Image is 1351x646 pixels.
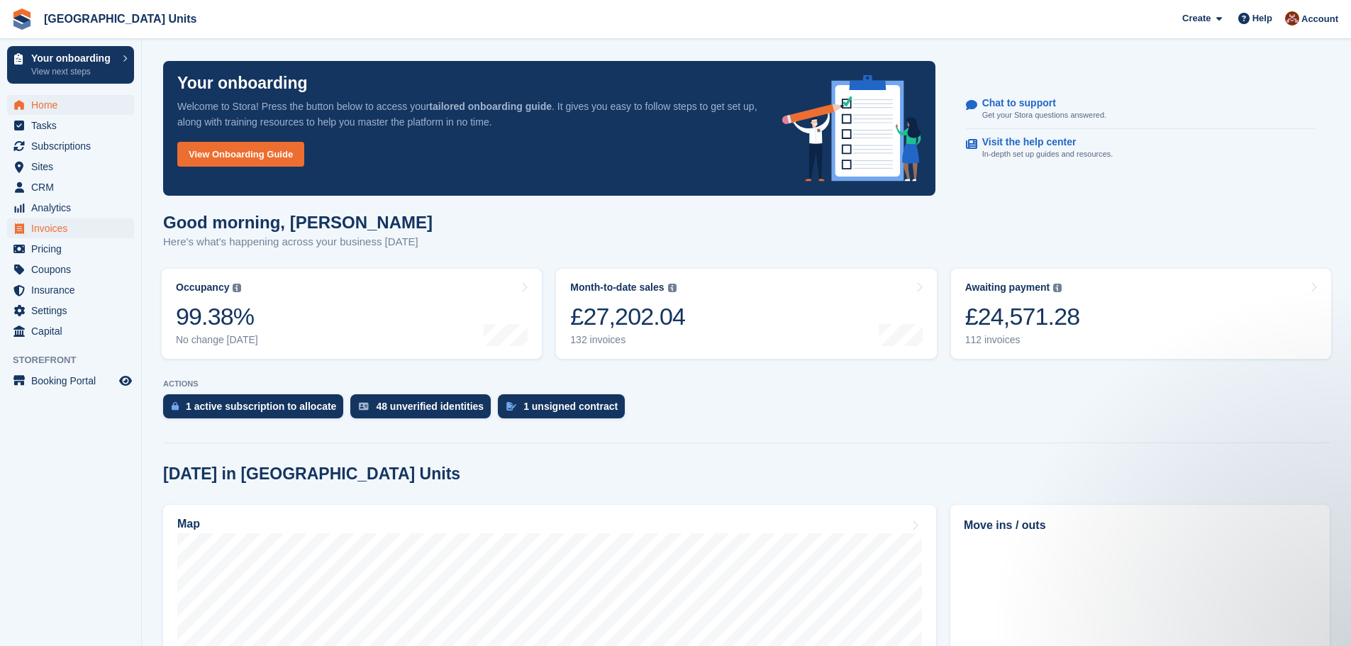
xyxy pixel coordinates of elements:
span: Analytics [31,198,116,218]
span: Storefront [13,353,141,367]
div: 132 invoices [570,334,685,346]
a: menu [7,301,134,321]
span: Home [31,95,116,115]
span: Booking Portal [31,371,116,391]
div: 99.38% [176,302,258,331]
p: View next steps [31,65,116,78]
img: icon-info-grey-7440780725fd019a000dd9b08b2336e03edf1995a4989e88bcd33f0948082b44.svg [233,284,241,292]
span: Create [1182,11,1211,26]
span: CRM [31,177,116,197]
div: 1 unsigned contract [523,401,618,412]
span: Account [1301,12,1338,26]
a: View Onboarding Guide [177,142,304,167]
img: stora-icon-8386f47178a22dfd0bd8f6a31ec36ba5ce8667c1dd55bd0f319d3a0aa187defe.svg [11,9,33,30]
a: menu [7,198,134,218]
a: menu [7,157,134,177]
span: Invoices [31,218,116,238]
div: 112 invoices [965,334,1080,346]
a: menu [7,95,134,115]
a: menu [7,177,134,197]
p: Welcome to Stora! Press the button below to access your . It gives you easy to follow steps to ge... [177,99,760,130]
img: onboarding-info-6c161a55d2c0e0a8cae90662b2fe09162a5109e8cc188191df67fb4f79e88e88.svg [782,75,921,182]
div: £27,202.04 [570,302,685,331]
a: Your onboarding View next steps [7,46,134,84]
p: Visit the help center [982,136,1102,148]
p: Here's what's happening across your business [DATE] [163,234,433,250]
a: 1 active subscription to allocate [163,394,350,425]
a: menu [7,239,134,259]
span: Insurance [31,280,116,300]
h2: [DATE] in [GEOGRAPHIC_DATA] Units [163,464,460,484]
a: menu [7,136,134,156]
div: No change [DATE] [176,334,258,346]
a: Occupancy 99.38% No change [DATE] [162,269,542,359]
a: 48 unverified identities [350,394,498,425]
span: Sites [31,157,116,177]
a: [GEOGRAPHIC_DATA] Units [38,7,202,30]
h2: Map [177,518,200,530]
a: menu [7,218,134,238]
a: menu [7,116,134,135]
p: Chat to support [982,97,1095,109]
a: Visit the help center In-depth set up guides and resources. [966,129,1316,167]
p: In-depth set up guides and resources. [982,148,1113,160]
a: menu [7,280,134,300]
p: Get your Stora questions answered. [982,109,1106,121]
img: icon-info-grey-7440780725fd019a000dd9b08b2336e03edf1995a4989e88bcd33f0948082b44.svg [1053,284,1062,292]
div: Month-to-date sales [570,282,664,294]
span: Subscriptions [31,136,116,156]
img: Laura Clinnick [1285,11,1299,26]
span: Tasks [31,116,116,135]
img: icon-info-grey-7440780725fd019a000dd9b08b2336e03edf1995a4989e88bcd33f0948082b44.svg [668,284,677,292]
h1: Good morning, [PERSON_NAME] [163,213,433,232]
a: Awaiting payment £24,571.28 112 invoices [951,269,1331,359]
a: Month-to-date sales £27,202.04 132 invoices [556,269,936,359]
div: Awaiting payment [965,282,1050,294]
a: menu [7,371,134,391]
div: 48 unverified identities [376,401,484,412]
a: menu [7,260,134,279]
span: Capital [31,321,116,341]
h2: Move ins / outs [964,517,1316,534]
span: Settings [31,301,116,321]
a: 1 unsigned contract [498,394,632,425]
img: active_subscription_to_allocate_icon-d502201f5373d7db506a760aba3b589e785aa758c864c3986d89f69b8ff3... [172,401,179,411]
p: Your onboarding [177,75,308,91]
img: contract_signature_icon-13c848040528278c33f63329250d36e43548de30e8caae1d1a13099fd9432cc5.svg [506,402,516,411]
div: Occupancy [176,282,229,294]
span: Help [1252,11,1272,26]
a: menu [7,321,134,341]
span: Coupons [31,260,116,279]
img: verify_identity-adf6edd0f0f0b5bbfe63781bf79b02c33cf7c696d77639b501bdc392416b5a36.svg [359,402,369,411]
a: Chat to support Get your Stora questions answered. [966,90,1316,129]
strong: tailored onboarding guide [429,101,552,112]
span: Pricing [31,239,116,259]
p: Your onboarding [31,53,116,63]
div: 1 active subscription to allocate [186,401,336,412]
p: ACTIONS [163,379,1330,389]
div: £24,571.28 [965,302,1080,331]
a: Preview store [117,372,134,389]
